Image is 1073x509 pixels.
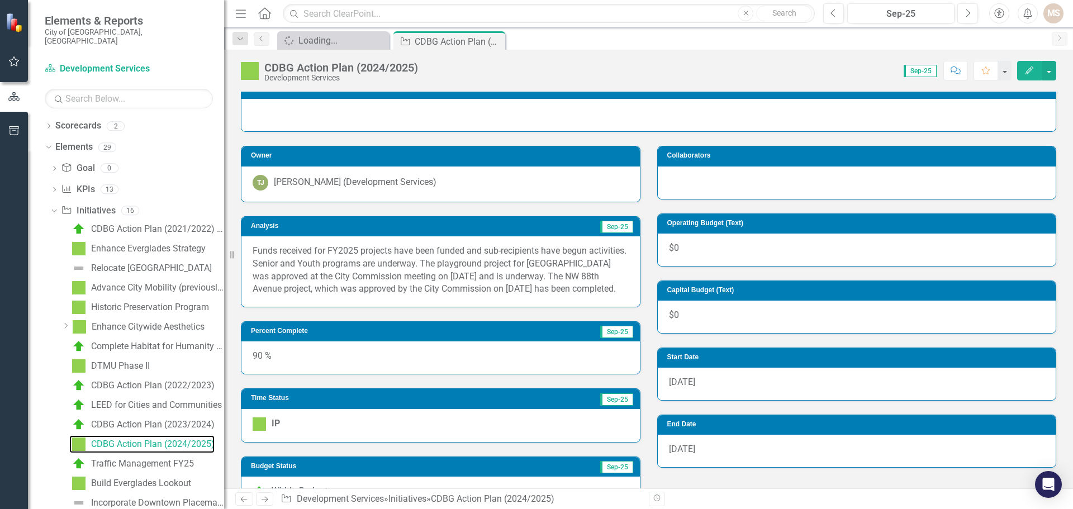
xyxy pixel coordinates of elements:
[91,263,212,273] div: Relocate [GEOGRAPHIC_DATA]
[388,493,426,504] a: Initiatives
[283,4,815,23] input: Search ClearPoint...
[69,416,215,434] a: CDBG Action Plan (2023/2024)
[600,393,633,406] span: Sep-25
[45,63,184,75] a: Development Services
[69,279,224,297] a: Advance City Mobility (previously Establish Bike Lanes)
[69,377,215,394] a: CDBG Action Plan (2022/2023)
[281,493,640,506] div: » »
[253,245,629,296] p: Funds received for FY2025 projects have been funded and sub-recipients have begun activities. Sen...
[69,240,206,258] a: Enhance Everglades Strategy
[851,7,951,21] div: Sep-25
[92,322,205,332] div: Enhance Citywide Aesthetics
[667,287,1051,294] h3: Capital Budget (Text)
[72,477,86,490] img: IP
[264,74,418,82] div: Development Services
[241,341,640,374] div: 90 %
[69,220,224,238] a: CDBG Action Plan (2021/2022) (Ongoing)
[415,35,502,49] div: CDBG Action Plan (2024/2025)
[1043,3,1063,23] button: MS
[91,400,222,410] div: LEED for Cities and Communities
[667,421,1051,428] h3: End Date
[251,327,491,335] h3: Percent Complete
[69,455,194,473] a: Traffic Management FY25
[69,259,212,277] a: Relocate [GEOGRAPHIC_DATA]
[69,474,191,492] a: Build Everglades Lookout
[72,359,86,373] img: IP
[667,152,1051,159] h3: Collaborators
[91,478,191,488] div: Build Everglades Lookout
[431,493,554,504] div: CDBG Action Plan (2024/2025)
[55,141,93,154] a: Elements
[98,142,116,152] div: 29
[772,8,796,17] span: Search
[91,420,215,430] div: CDBG Action Plan (2023/2024)
[101,185,118,194] div: 13
[91,224,224,234] div: CDBG Action Plan (2021/2022) (Ongoing)
[600,326,633,338] span: Sep-25
[45,14,213,27] span: Elements & Reports
[72,261,86,275] img: Not Defined
[241,62,259,80] img: IP
[61,204,115,217] a: Initiatives
[69,435,215,453] a: CDBG Action Plan (2024/2025)
[91,439,215,449] div: CDBG Action Plan (2024/2025)
[298,34,386,47] div: Loading...
[253,417,266,431] img: IP
[72,222,86,236] img: C
[251,394,453,402] h3: Time Status
[72,437,86,451] img: IP
[251,463,470,470] h3: Budget Status
[251,222,422,230] h3: Analysis
[69,337,224,355] a: Complete Habitat for Humanity Affordable Housing
[45,89,213,108] input: Search Below...
[847,3,955,23] button: Sep-25
[667,354,1051,361] h3: Start Date
[669,310,679,320] span: $0
[667,220,1051,227] h3: Operating Budget (Text)
[904,65,937,77] span: Sep-25
[61,162,94,175] a: Goal
[280,34,386,47] a: Loading...
[1035,471,1062,498] div: Open Intercom Messenger
[107,121,125,131] div: 2
[72,398,86,412] img: C
[91,361,150,371] div: DTMU Phase II
[274,176,436,189] div: [PERSON_NAME] (Development Services)
[91,283,224,293] div: Advance City Mobility (previously Establish Bike Lanes)
[669,444,695,454] span: [DATE]
[72,281,86,294] img: IP
[272,486,327,496] span: Within Budget
[91,498,224,508] div: Incorporate Downtown Placemaking & Connectivity
[6,13,25,32] img: ClearPoint Strategy
[91,244,206,254] div: Enhance Everglades Strategy
[251,152,634,159] h3: Owner
[72,340,86,353] img: C
[72,418,86,431] img: C
[297,493,384,504] a: Development Services
[70,318,205,336] a: Enhance Citywide Aesthetics
[69,396,222,414] a: LEED for Cities and Communities
[69,357,150,375] a: DTMU Phase II
[73,320,86,334] img: IP
[69,298,209,316] a: Historic Preservation Program
[45,27,213,46] small: City of [GEOGRAPHIC_DATA], [GEOGRAPHIC_DATA]
[669,377,695,387] span: [DATE]
[61,183,94,196] a: KPIs
[253,485,266,498] img: Within Budget
[253,175,268,191] div: TJ
[72,457,86,470] img: C
[272,418,280,429] span: IP
[72,379,86,392] img: C
[55,120,101,132] a: Scorecards
[72,301,86,314] img: IP
[264,61,418,74] div: CDBG Action Plan (2024/2025)
[72,242,86,255] img: IP
[669,242,679,253] span: $0
[91,341,224,351] div: Complete Habitat for Humanity Affordable Housing
[121,206,139,215] div: 16
[600,221,633,233] span: Sep-25
[91,380,215,391] div: CDBG Action Plan (2022/2023)
[600,461,633,473] span: Sep-25
[756,6,812,21] button: Search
